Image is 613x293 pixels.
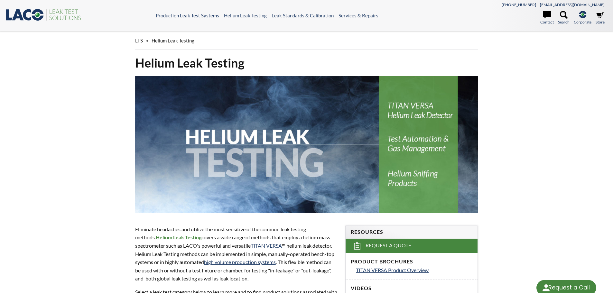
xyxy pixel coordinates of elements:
h1: Helium Leak Testing [135,55,478,71]
span: Helium Leak Testing [152,38,194,43]
h4: Resources [351,229,472,235]
a: Request a Quote [346,239,478,253]
span: Request a Quote [366,242,411,249]
span: TITAN VERSA Product Overview [356,267,429,273]
a: Helium Leak Testing [224,13,267,18]
a: [EMAIL_ADDRESS][DOMAIN_NAME] [540,2,605,7]
img: Helium Leak Testing header [135,76,478,213]
span: LTS [135,38,143,43]
h4: Product Brochures [351,258,472,265]
a: Contact [540,11,554,25]
img: round button [541,283,551,293]
div: » [135,32,478,50]
a: Services & Repairs [339,13,378,18]
a: TITAN VERSA [251,243,282,249]
a: [PHONE_NUMBER] [502,2,536,7]
a: Leak Standards & Calibration [272,13,334,18]
a: TITAN VERSA Product Overview [356,266,472,274]
p: Eliminate headaches and utilize the most sensitive of the common leak testing methods. covers a w... [135,225,338,283]
a: high volume production systems [204,259,276,265]
a: Search [558,11,570,25]
span: Corporate [574,19,591,25]
h4: Videos [351,285,472,292]
a: Production Leak Test Systems [156,13,219,18]
strong: Helium Leak Testing [156,234,201,240]
a: Store [596,11,605,25]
